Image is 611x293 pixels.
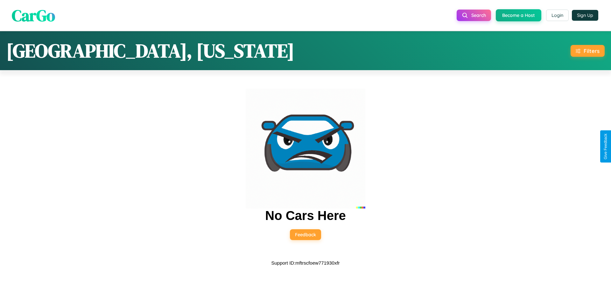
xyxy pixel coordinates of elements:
span: Search [471,12,486,18]
button: Become a Host [496,9,541,21]
button: Sign Up [572,10,598,21]
button: Search [457,10,491,21]
button: Feedback [290,229,321,240]
span: CarGo [12,4,55,26]
div: Filters [584,48,600,54]
img: car [246,89,365,209]
button: Filters [571,45,605,57]
div: Give Feedback [603,134,608,159]
h2: No Cars Here [265,209,346,223]
p: Support ID: mftrscfoew771930xfr [271,259,340,267]
button: Login [546,10,569,21]
h1: [GEOGRAPHIC_DATA], [US_STATE] [6,38,294,64]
